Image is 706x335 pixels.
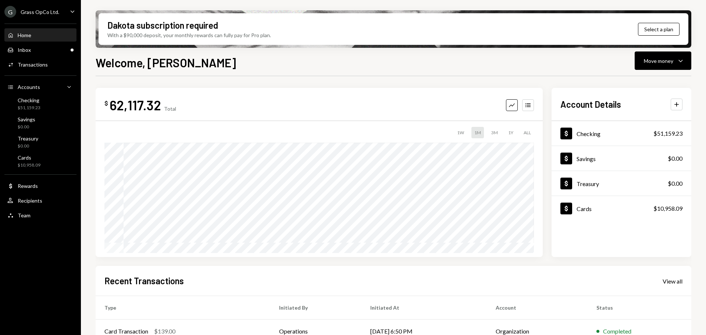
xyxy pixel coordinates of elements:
a: Team [4,209,76,222]
div: Cards [577,205,592,212]
div: 3M [488,127,501,138]
div: Checking [18,97,40,103]
a: Savings$0.00 [4,114,76,132]
div: $ [104,100,108,107]
div: Treasury [18,135,38,142]
div: $0.00 [18,143,38,149]
div: Recipients [18,197,42,204]
div: 62,117.32 [110,97,161,113]
div: Total [164,106,176,112]
div: G [4,6,16,18]
div: Checking [577,130,600,137]
div: $51,159.23 [18,105,40,111]
div: $0.00 [668,179,682,188]
div: Accounts [18,84,40,90]
a: Cards$10,958.09 [552,196,691,221]
a: Savings$0.00 [552,146,691,171]
button: Move money [635,51,691,70]
th: Type [96,296,270,320]
div: With a $90,000 deposit, your monthly rewards can fully pay for Pro plan. [107,31,271,39]
div: Inbox [18,47,31,53]
a: Treasury$0.00 [4,133,76,151]
div: ALL [521,127,534,138]
h2: Account Details [560,98,621,110]
div: $0.00 [668,154,682,163]
div: Treasury [577,180,599,187]
th: Initiated At [361,296,487,320]
div: Team [18,212,31,218]
div: Savings [18,116,35,122]
a: Home [4,28,76,42]
a: Rewards [4,179,76,192]
div: 1Y [505,127,516,138]
th: Account [487,296,588,320]
div: $10,958.09 [653,204,682,213]
a: Treasury$0.00 [552,171,691,196]
div: $0.00 [18,124,35,130]
a: Cards$10,958.09 [4,152,76,170]
div: Transactions [18,61,48,68]
div: Home [18,32,31,38]
div: Dakota subscription required [107,19,218,31]
th: Initiated By [270,296,361,320]
a: Inbox [4,43,76,56]
a: Recipients [4,194,76,207]
div: $10,958.09 [18,162,40,168]
a: Transactions [4,58,76,71]
div: 1M [471,127,484,138]
div: Grass OpCo Ltd. [21,9,59,15]
div: Cards [18,154,40,161]
a: Accounts [4,80,76,93]
h2: Recent Transactions [104,275,184,287]
h1: Welcome, [PERSON_NAME] [96,55,236,70]
a: Checking$51,159.23 [552,121,691,146]
div: Rewards [18,183,38,189]
div: 1W [454,127,467,138]
div: Move money [644,57,673,65]
a: Checking$51,159.23 [4,95,76,113]
div: Savings [577,155,596,162]
button: Select a plan [638,23,680,36]
a: View all [663,277,682,285]
th: Status [588,296,691,320]
div: $51,159.23 [653,129,682,138]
